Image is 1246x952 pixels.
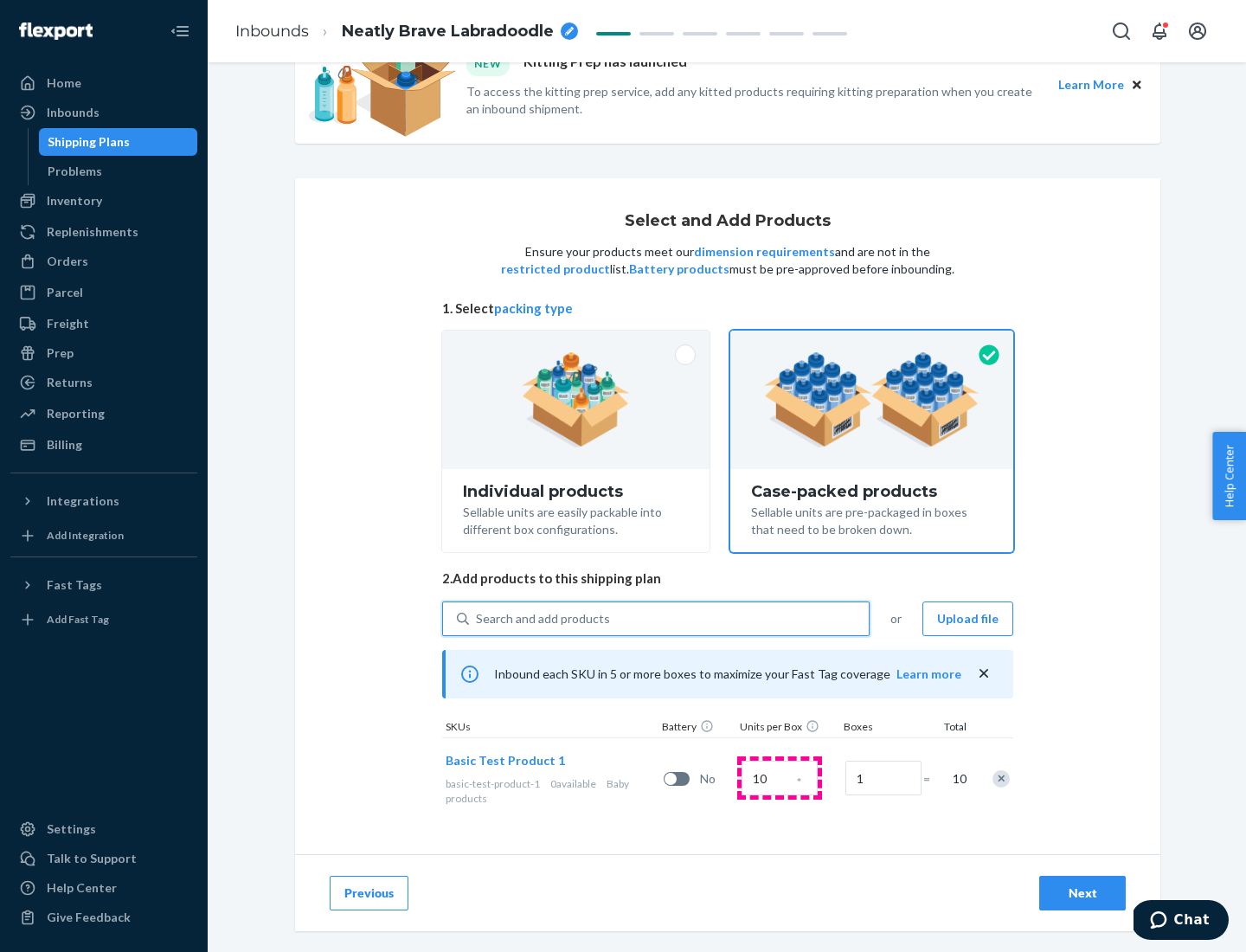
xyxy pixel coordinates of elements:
[39,128,198,156] a: Shipping Plans
[47,74,81,92] div: Home
[47,879,117,897] div: Help Center
[47,104,100,121] div: Inbounds
[1127,75,1146,94] button: Close
[949,770,967,788] span: 10
[47,192,102,209] div: Inventory
[523,52,687,75] p: Kitting Prep has launched
[736,719,840,737] div: Units per Box
[550,777,596,790] span: 0 available
[10,187,197,215] a: Inventory
[10,571,197,599] button: Fast Tags
[10,487,197,515] button: Integrations
[10,248,197,275] a: Orders
[922,601,1013,636] button: Upload file
[992,770,1010,788] div: Remove Item
[10,310,197,338] a: Freight
[47,253,88,270] div: Orders
[442,299,1013,318] span: 1. Select
[927,719,970,737] div: Total
[47,284,83,301] div: Parcel
[10,815,197,843] a: Settings
[10,218,197,246] a: Replenishments
[1142,14,1177,48] button: Open notifications
[1054,884,1111,902] div: Next
[342,21,554,43] span: Neatly Brave Labradoodle
[751,500,992,538] div: Sellable units are pre-packaged in boxes that need to be broken down.
[19,23,93,40] img: Flexport logo
[501,261,610,278] button: restricted product
[330,876,408,910] button: Previous
[751,483,992,500] div: Case-packed products
[1104,14,1139,48] button: Open Search Box
[48,133,130,151] div: Shipping Plans
[47,576,102,594] div: Fast Tags
[1134,900,1229,943] iframe: Opens a widget where you can chat to one of our agents
[975,665,992,683] button: close
[896,666,961,683] button: Learn more
[48,163,102,180] div: Problems
[10,874,197,902] a: Help Center
[222,6,592,57] ol: breadcrumbs
[625,213,831,230] h1: Select and Add Products
[39,158,198,185] a: Problems
[446,777,540,790] span: basic-test-product-1
[923,770,941,788] span: =
[1212,432,1246,520] button: Help Center
[10,279,197,306] a: Parcel
[845,761,922,795] input: Number of boxes
[10,400,197,428] a: Reporting
[629,261,729,278] button: Battery products
[10,99,197,126] a: Inbounds
[446,776,657,806] div: Baby products
[463,500,689,538] div: Sellable units are easily packable into different box configurations.
[10,339,197,367] a: Prep
[10,904,197,931] button: Give Feedback
[47,492,119,510] div: Integrations
[235,22,309,41] a: Inbounds
[10,69,197,97] a: Home
[476,610,610,627] div: Search and add products
[494,299,573,318] button: packing type
[466,83,1043,118] p: To access the kitting prep service, add any kitted products requiring kitting preparation when yo...
[47,528,124,543] div: Add Integration
[466,52,510,75] div: NEW
[10,369,197,396] a: Returns
[47,344,74,362] div: Prep
[47,405,105,422] div: Reporting
[10,606,197,634] a: Add Fast Tag
[47,820,96,838] div: Settings
[1039,876,1126,910] button: Next
[840,719,927,737] div: Boxes
[446,752,565,769] button: Basic Test Product 1
[47,223,138,241] div: Replenishments
[463,483,689,500] div: Individual products
[47,315,89,332] div: Freight
[1180,14,1215,48] button: Open account menu
[499,243,956,278] p: Ensure your products meet our and are not in the list. must be pre-approved before inbounding.
[1058,75,1124,94] button: Learn More
[10,431,197,459] a: Billing
[658,719,736,737] div: Battery
[10,522,197,550] a: Add Integration
[47,612,109,627] div: Add Fast Tag
[163,14,197,48] button: Close Navigation
[742,761,818,795] input: Case Quantity
[442,650,1013,698] div: Inbound each SKU in 5 or more boxes to maximize your Fast Tag coverage
[47,909,131,926] div: Give Feedback
[700,770,735,788] span: No
[890,610,902,627] span: or
[694,243,835,261] button: dimension requirements
[47,850,137,867] div: Talk to Support
[446,753,565,768] span: Basic Test Product 1
[47,436,82,453] div: Billing
[47,374,93,391] div: Returns
[522,352,630,447] img: individual-pack.facf35554cb0f1810c75b2bd6df2d64e.png
[442,569,1013,588] span: 2. Add products to this shipping plan
[764,352,979,447] img: case-pack.59cecea509d18c883b923b81aeac6d0b.png
[442,719,658,737] div: SKUs
[10,845,197,872] button: Talk to Support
